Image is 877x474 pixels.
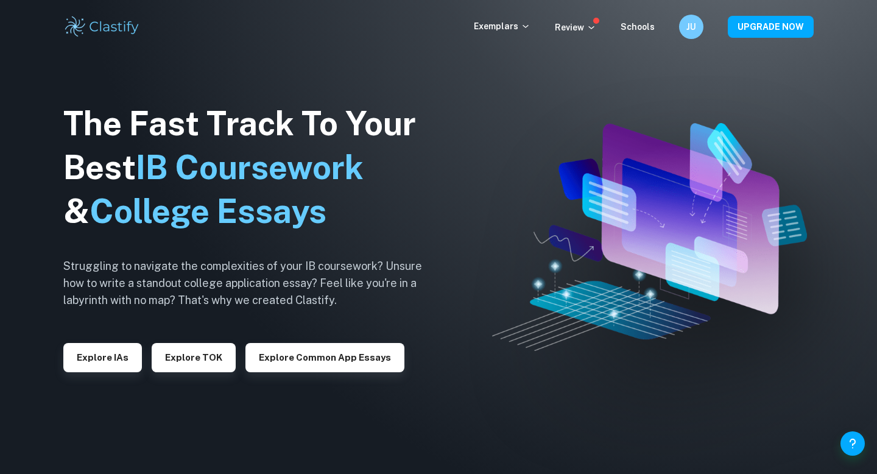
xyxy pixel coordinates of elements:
[90,192,326,230] span: College Essays
[728,16,814,38] button: UPGRADE NOW
[245,351,404,363] a: Explore Common App essays
[840,431,865,456] button: Help and Feedback
[63,102,441,233] h1: The Fast Track To Your Best &
[152,343,236,372] button: Explore TOK
[63,351,142,363] a: Explore IAs
[621,22,655,32] a: Schools
[685,20,699,34] h6: JU
[136,148,364,186] span: IB Coursework
[63,15,141,39] img: Clastify logo
[245,343,404,372] button: Explore Common App essays
[679,15,703,39] button: JU
[152,351,236,363] a: Explore TOK
[63,343,142,372] button: Explore IAs
[492,123,807,350] img: Clastify hero
[555,21,596,34] p: Review
[474,19,530,33] p: Exemplars
[63,258,441,309] h6: Struggling to navigate the complexities of your IB coursework? Unsure how to write a standout col...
